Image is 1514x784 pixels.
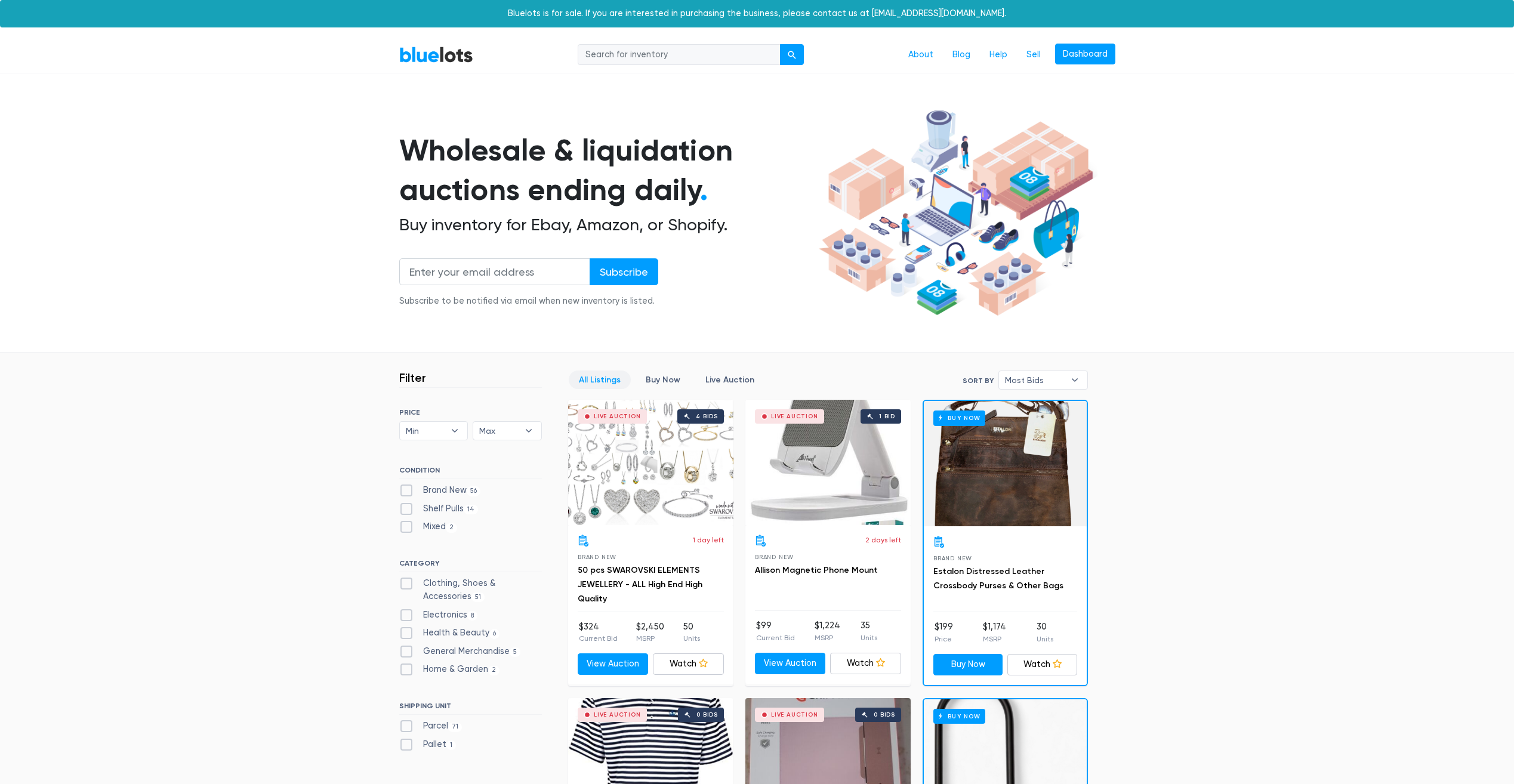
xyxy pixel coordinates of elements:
[980,44,1017,66] a: Help
[636,621,664,644] li: $2,450
[399,609,478,622] label: Electronics
[579,621,618,644] li: $324
[963,375,994,386] label: Sort By
[756,632,795,643] p: Current Bid
[636,371,690,389] a: Buy Now
[983,621,1006,644] li: $1,174
[815,632,840,643] p: MSRP
[1007,654,1077,675] a: Watch
[399,559,542,572] h6: CATEGORY
[983,634,1006,644] p: MSRP
[399,46,473,63] a: BlueLots
[815,619,840,643] li: $1,224
[756,619,795,643] li: $99
[755,565,878,575] a: Allison Magnetic Phone Mount
[874,712,895,718] div: 0 bids
[590,258,658,285] input: Subscribe
[399,295,658,308] div: Subscribe to be notified via email when new inventory is listed.
[467,486,481,496] span: 56
[745,400,911,525] a: Live Auction 1 bid
[489,629,500,638] span: 6
[569,371,631,389] a: All Listings
[771,712,818,718] div: Live Auction
[399,702,542,715] h6: SHIPPING UNIT
[442,422,467,440] b: ▾
[935,634,953,644] p: Price
[510,647,521,657] span: 5
[399,577,542,603] label: Clothing, Shoes & Accessories
[399,215,815,235] h2: Buy inventory for Ebay, Amazon, or Shopify.
[755,653,826,674] a: View Auction
[446,523,458,533] span: 2
[399,484,481,497] label: Brand New
[1037,634,1053,644] p: Units
[471,592,485,602] span: 51
[933,709,985,724] h6: Buy Now
[1005,371,1065,389] span: Most Bids
[696,413,718,419] div: 4 bids
[933,566,1063,591] a: Estalon Distressed Leather Crossbody Purses & Other Bags
[1037,621,1053,644] li: 30
[578,44,781,66] input: Search for inventory
[578,554,616,560] span: Brand New
[479,422,519,440] span: Max
[516,422,541,440] b: ▾
[399,258,590,285] input: Enter your email address
[683,621,700,644] li: 50
[943,44,980,66] a: Blog
[399,645,521,658] label: General Merchandise
[879,413,895,419] div: 1 bid
[399,738,457,751] label: Pallet
[696,712,718,718] div: 0 bids
[448,723,462,732] span: 71
[406,422,445,440] span: Min
[399,520,458,533] label: Mixed
[488,666,500,675] span: 2
[683,633,700,644] p: Units
[636,633,664,644] p: MSRP
[755,554,794,560] span: Brand New
[578,653,649,675] a: View Auction
[695,371,764,389] a: Live Auction
[899,44,943,66] a: About
[399,502,479,516] label: Shelf Pulls
[464,505,479,514] span: 14
[594,712,641,718] div: Live Auction
[578,565,702,604] a: 50 pcs SWAROVSKI ELEMENTS JEWELLERY - ALL High End High Quality
[1017,44,1050,66] a: Sell
[933,654,1003,675] a: Buy Now
[933,410,985,425] h6: Buy Now
[865,535,901,545] p: 2 days left
[830,653,901,674] a: Watch
[399,466,542,479] h6: CONDITION
[399,371,426,385] h3: Filter
[1055,44,1115,65] a: Dashboard
[399,408,542,416] h6: PRICE
[861,632,877,643] p: Units
[771,413,818,419] div: Live Auction
[1062,371,1087,389] b: ▾
[693,535,724,545] p: 1 day left
[924,401,1087,526] a: Buy Now
[399,626,500,640] label: Health & Beauty
[579,633,618,644] p: Current Bid
[653,653,724,675] a: Watch
[594,413,641,419] div: Live Auction
[399,720,462,733] label: Parcel
[815,104,1097,322] img: hero-ee84e7d0318cb26816c560f6b4441b76977f77a177738b4e94f68c95b2b83dbb.png
[861,619,877,643] li: 35
[700,172,708,208] span: .
[568,400,733,525] a: Live Auction 4 bids
[935,621,953,644] li: $199
[399,131,815,210] h1: Wholesale & liquidation auctions ending daily
[467,611,478,621] span: 8
[399,663,500,676] label: Home & Garden
[933,555,972,561] span: Brand New
[446,740,457,750] span: 1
